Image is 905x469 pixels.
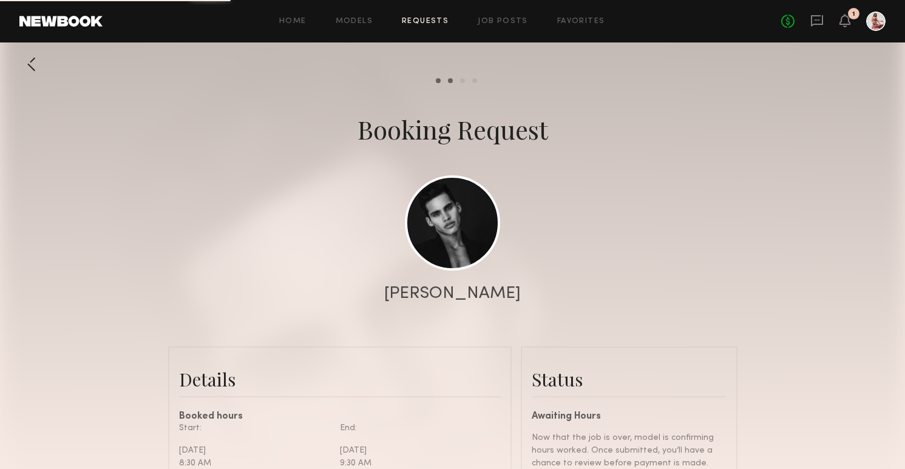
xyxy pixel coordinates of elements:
[532,367,727,391] div: Status
[179,444,331,457] div: [DATE]
[852,11,855,18] div: 1
[478,18,528,25] a: Job Posts
[384,285,521,302] div: [PERSON_NAME]
[336,18,373,25] a: Models
[358,112,548,146] div: Booking Request
[340,422,492,434] div: End:
[340,444,492,457] div: [DATE]
[179,367,501,391] div: Details
[557,18,605,25] a: Favorites
[279,18,307,25] a: Home
[179,412,501,422] div: Booked hours
[402,18,449,25] a: Requests
[179,422,331,434] div: Start:
[532,412,727,422] div: Awaiting Hours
